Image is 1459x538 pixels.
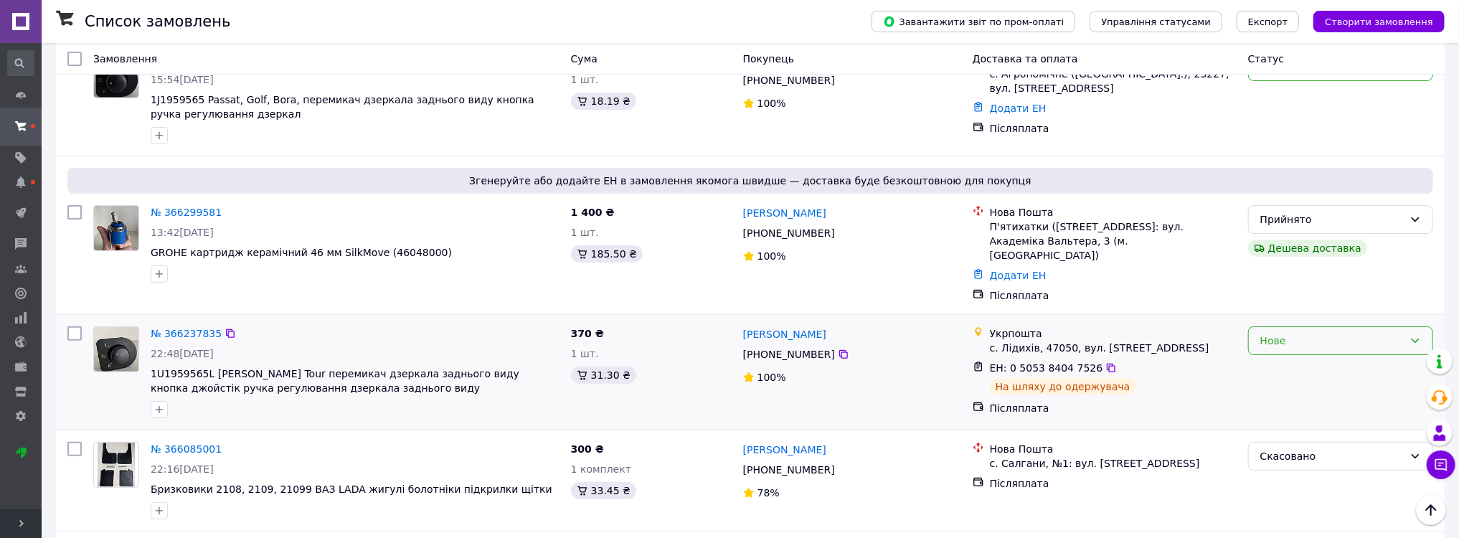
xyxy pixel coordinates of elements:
[93,53,157,65] span: Замовлення
[93,52,139,98] a: Фото товару
[571,227,599,238] span: 1 шт.
[571,348,599,359] span: 1 шт.
[98,443,135,487] img: Фото товару
[93,205,139,251] a: Фото товару
[571,245,643,263] div: 185.50 ₴
[1237,11,1300,32] button: Експорт
[1248,240,1367,257] div: Дешева доставка
[990,205,1237,220] div: Нова Пошта
[571,207,615,218] span: 1 400 ₴
[990,341,1237,355] div: с. Лідихів, 47050, вул. [STREET_ADDRESS]
[743,53,794,65] span: Покупець
[990,121,1237,136] div: Післяплата
[990,378,1136,395] div: На шляху до одержувача
[1248,16,1288,27] span: Експорт
[1260,448,1404,464] div: Скасовано
[757,487,780,499] span: 78%
[571,482,636,499] div: 33.45 ₴
[151,348,214,359] span: 22:48[DATE]
[990,401,1237,415] div: Післяплата
[990,103,1047,114] a: Додати ЕН
[757,372,786,383] span: 100%
[990,476,1237,491] div: Післяплата
[93,326,139,372] a: Фото товару
[757,250,786,262] span: 100%
[883,15,1064,28] span: Завантажити звіт по пром-оплаті
[743,206,826,220] a: [PERSON_NAME]
[571,443,604,455] span: 300 ₴
[151,328,222,339] a: № 366237835
[1090,11,1222,32] button: Управління статусами
[85,13,230,30] h1: Список замовлень
[151,74,214,85] span: 15:54[DATE]
[743,443,826,457] a: [PERSON_NAME]
[1101,16,1211,27] span: Управління статусами
[73,174,1427,188] span: Згенеруйте або додайте ЕН в замовлення якомога швидше — доставка буде безкоштовною для покупця
[757,98,786,109] span: 100%
[1416,495,1446,525] button: Наверх
[151,463,214,475] span: 22:16[DATE]
[571,463,631,475] span: 1 комплект
[94,206,138,250] img: Фото товару
[94,53,138,98] img: Фото товару
[1248,53,1285,65] span: Статус
[151,443,222,455] a: № 366085001
[1427,450,1455,479] button: Чат з покупцем
[151,368,519,394] a: 1U1959565L [PERSON_NAME] Tour перемикач дзеркала заднього виду кнопка джойстік ручка регулювання ...
[1299,15,1445,27] a: Створити замовлення
[151,227,214,238] span: 13:42[DATE]
[990,67,1237,95] div: с. Агрономічне ([GEOGRAPHIC_DATA].), 23227, вул. [STREET_ADDRESS]
[151,247,452,258] a: GROHE картридж керамічний 46 мм SilkMove (46048000)
[990,442,1237,456] div: Нова Пошта
[571,93,636,110] div: 18.19 ₴
[1260,212,1404,227] div: Прийнято
[151,94,534,120] a: 1J1959565 Passat, Golf, Bora, перемикач дзеркала заднього виду кнопка ручка регулювання дзеркал
[990,326,1237,341] div: Укрпошта
[571,74,599,85] span: 1 шт.
[571,367,636,384] div: 31.30 ₴
[740,70,838,90] div: [PHONE_NUMBER]
[151,483,552,495] a: Бризковики 2108, 2109, 21099 ВАЗ LADA жигулі болотніки підкрилки щітки
[1325,16,1433,27] span: Створити замовлення
[973,53,1078,65] span: Доставка та оплата
[990,220,1237,263] div: П'ятихатки ([STREET_ADDRESS]: вул. Академіка Вальтера, 3 (м. [GEOGRAPHIC_DATA])
[990,270,1047,281] a: Додати ЕН
[1313,11,1445,32] button: Створити замовлення
[740,344,838,364] div: [PHONE_NUMBER]
[571,53,598,65] span: Cума
[990,288,1237,303] div: Післяплата
[93,442,139,488] a: Фото товару
[94,327,138,372] img: Фото товару
[740,223,838,243] div: [PHONE_NUMBER]
[571,328,604,339] span: 370 ₴
[743,327,826,341] a: [PERSON_NAME]
[990,456,1237,471] div: с. Салгани, №1: вул. [STREET_ADDRESS]
[1260,333,1404,349] div: Нове
[990,362,1103,374] span: ЕН: 0 5053 8404 7526
[151,207,222,218] a: № 366299581
[872,11,1075,32] button: Завантажити звіт по пром-оплаті
[740,460,838,480] div: [PHONE_NUMBER]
